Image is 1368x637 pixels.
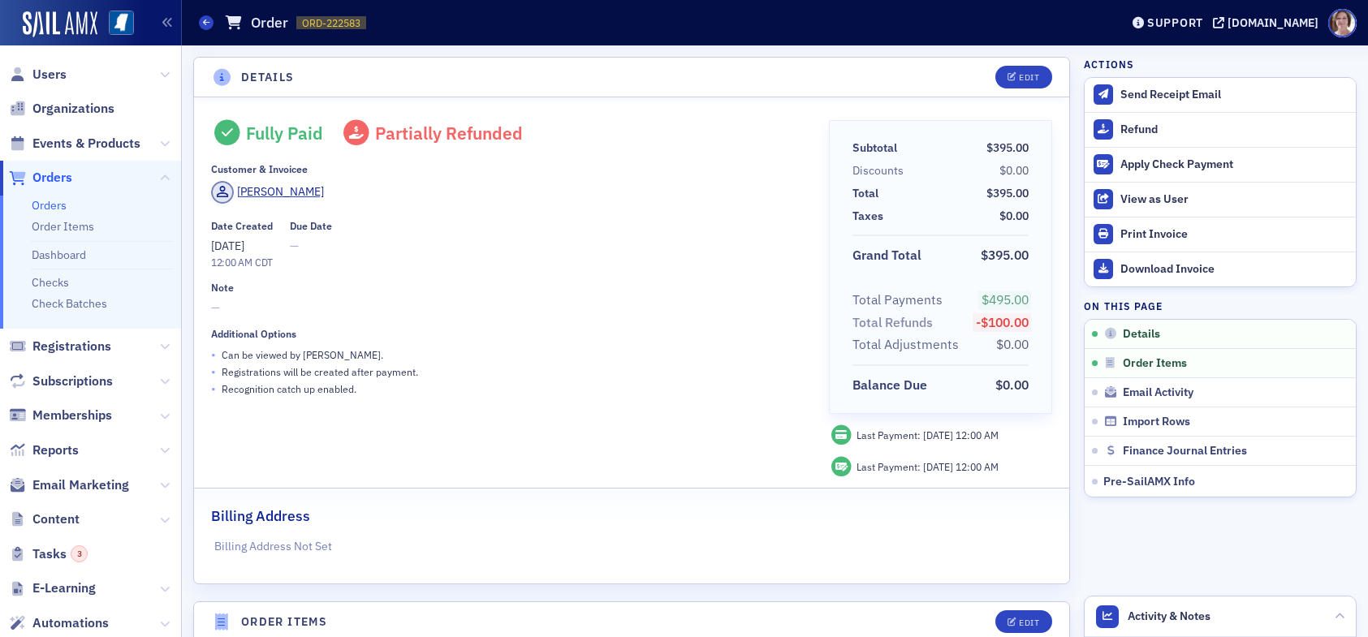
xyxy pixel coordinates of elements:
[1085,217,1356,252] a: Print Invoice
[32,372,113,390] span: Subscriptions
[32,476,129,494] span: Email Marketing
[32,169,72,187] span: Orders
[923,460,956,473] span: [DATE]
[32,579,96,597] span: E-Learning
[982,291,1029,308] span: $495.00
[1328,9,1357,37] span: Profile
[1085,147,1356,182] button: Apply Check Payment
[995,66,1051,88] button: Edit
[211,220,273,232] div: Date Created
[32,338,111,355] span: Registrations
[852,208,889,225] span: Taxes
[996,336,1029,352] span: $0.00
[986,140,1029,155] span: $395.00
[9,476,129,494] a: Email Marketing
[956,460,999,473] span: 12:00 AM
[852,313,939,333] span: Total Refunds
[1120,262,1348,277] div: Download Invoice
[9,338,111,355] a: Registrations
[1120,157,1348,172] div: Apply Check Payment
[32,247,86,262] a: Dashboard
[981,247,1029,263] span: $395.00
[1228,15,1318,30] div: [DOMAIN_NAME]
[9,614,109,632] a: Automations
[1147,15,1203,30] div: Support
[852,376,933,395] span: Balance Due
[852,313,933,333] div: Total Refunds
[290,238,332,255] span: —
[222,381,356,396] p: Recognition catch up enabled.
[1120,123,1348,137] div: Refund
[97,11,134,38] a: View Homepage
[211,256,252,269] time: 12:00 AM
[211,239,244,253] span: [DATE]
[857,428,999,442] div: Last Payment:
[32,100,114,118] span: Organizations
[211,364,216,381] span: •
[32,407,112,424] span: Memberships
[1084,299,1357,313] h4: On this page
[222,364,418,379] p: Registrations will be created after payment.
[857,459,999,474] div: Last Payment:
[32,441,79,459] span: Reports
[852,291,948,310] span: Total Payments
[241,69,295,86] h4: Details
[986,186,1029,200] span: $395.00
[290,220,332,232] div: Due Date
[852,185,878,202] div: Total
[211,282,234,294] div: Note
[375,122,523,144] span: Partially Refunded
[956,428,999,441] span: 12:00 AM
[252,256,274,269] span: CDT
[9,372,113,390] a: Subscriptions
[995,377,1029,393] span: $0.00
[32,296,107,311] a: Check Batches
[246,123,323,144] div: Fully Paid
[1213,17,1324,28] button: [DOMAIN_NAME]
[32,275,69,290] a: Checks
[852,162,904,179] div: Discounts
[923,428,956,441] span: [DATE]
[211,381,216,398] span: •
[852,162,909,179] span: Discounts
[999,209,1029,223] span: $0.00
[1120,88,1348,102] div: Send Receipt Email
[852,335,965,355] span: Total Adjustments
[852,376,927,395] div: Balance Due
[995,610,1051,633] button: Edit
[32,198,67,213] a: Orders
[1103,474,1195,489] span: Pre-SailAMX Info
[241,613,327,631] h4: Order Items
[71,545,88,562] div: 3
[222,347,383,362] p: Can be viewed by [PERSON_NAME] .
[1120,192,1348,207] div: View as User
[32,219,94,234] a: Order Items
[999,163,1029,178] span: $0.00
[1019,73,1039,82] div: Edit
[109,11,134,36] img: SailAMX
[852,335,959,355] div: Total Adjustments
[32,614,109,632] span: Automations
[1123,327,1160,342] span: Details
[1123,415,1190,429] span: Import Rows
[9,441,79,459] a: Reports
[1123,444,1247,458] span: Finance Journal Entries
[852,246,927,265] span: Grand Total
[251,13,288,32] h1: Order
[211,181,324,204] a: [PERSON_NAME]
[1123,385,1193,400] span: Email Activity
[852,291,943,310] div: Total Payments
[214,538,1050,555] p: Billing Address Not Set
[852,185,884,202] span: Total
[9,407,112,424] a: Memberships
[23,11,97,37] img: SailAMX
[1085,252,1356,286] a: Download Invoice
[237,183,324,200] div: [PERSON_NAME]
[852,140,897,157] div: Subtotal
[211,346,216,364] span: •
[9,100,114,118] a: Organizations
[32,135,140,153] span: Events & Products
[9,169,72,187] a: Orders
[1019,618,1039,627] div: Edit
[852,140,903,157] span: Subtotal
